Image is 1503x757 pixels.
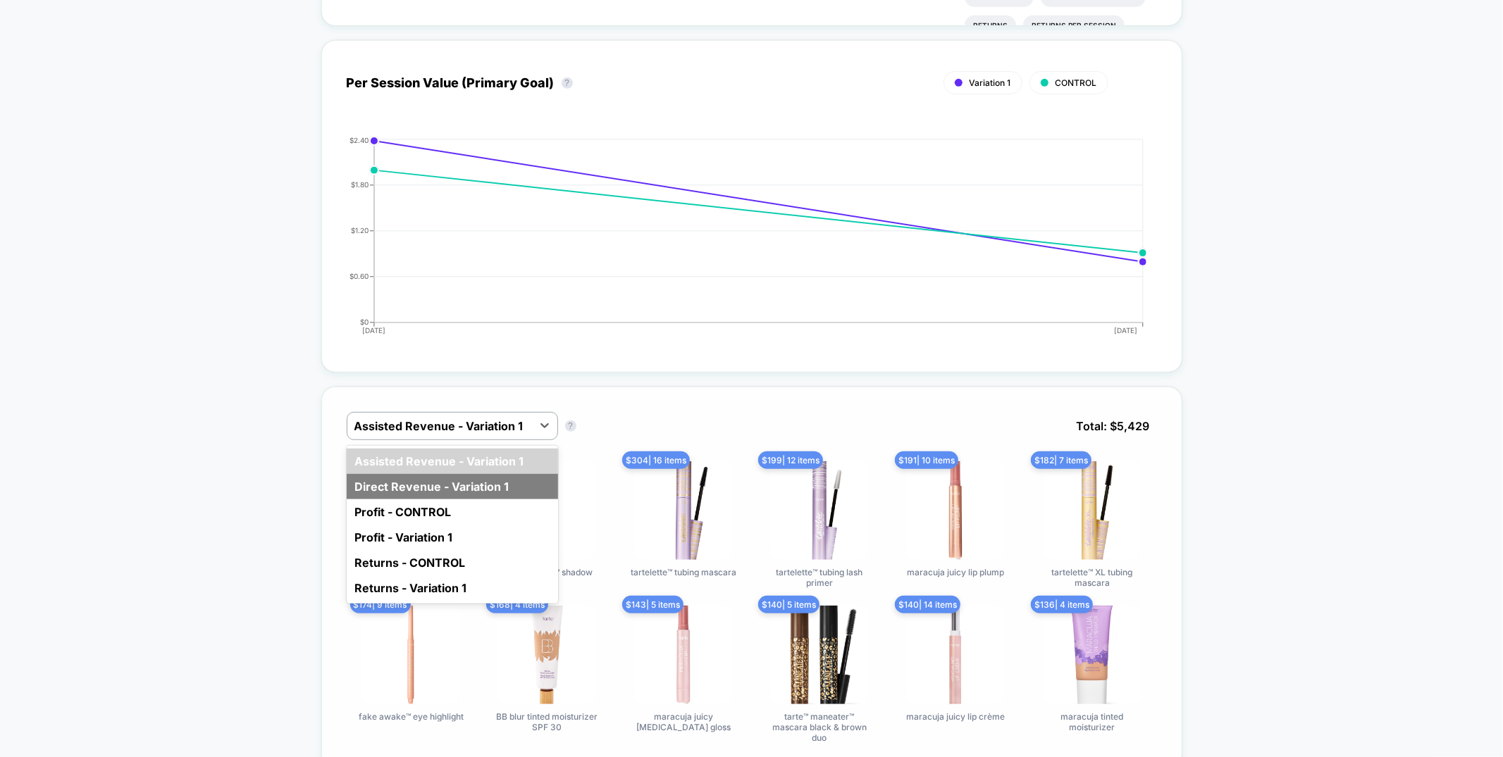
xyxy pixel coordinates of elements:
span: $ 143 | 5 items [622,596,684,613]
span: fake awake™ eye highlight [359,711,464,722]
div: Returns - CONTROL [347,550,558,575]
img: maracuja juicy lip plump [906,461,1005,560]
span: $ 191 | 10 items [895,451,958,469]
button: ? [565,420,576,432]
button: ? [562,77,573,89]
span: $ 140 | 14 items [895,596,960,613]
img: maracuja juicy lip balm gloss [634,606,733,704]
span: $ 199 | 12 items [758,451,823,469]
tspan: [DATE] [362,326,385,334]
img: fake awake™ eye highlight [361,606,460,704]
span: $ 174 | 9 items [350,596,411,613]
img: tarte™ maneater™ mascara black & brown duo [770,606,869,704]
tspan: $0 [360,318,369,326]
span: tartelette™ tubing lash primer [767,567,872,588]
img: BB blur tinted moisturizer SPF 30 [497,606,596,704]
span: $ 304 | 16 items [622,451,690,469]
span: Variation 1 [970,77,1011,88]
div: Direct Revenue - Variation 1 [347,474,558,499]
span: CONTROL [1056,77,1097,88]
tspan: $1.20 [351,226,369,234]
span: Total: $ 5,429 [1070,412,1157,440]
div: Profit - Variation 1 [347,525,558,550]
tspan: $1.80 [351,180,369,189]
span: tartelette™ XL tubing mascara [1039,567,1145,588]
span: $ 140 | 5 items [758,596,819,613]
span: maracuja juicy lip plump [907,567,1004,577]
li: Returns [965,15,1016,35]
div: Profit - CONTROL [347,499,558,525]
span: tartelette™ tubing mascara [631,567,736,577]
div: Returns - Variation 1 [347,575,558,601]
li: Returns Per Session [1023,15,1125,35]
tspan: $0.60 [350,272,369,280]
tspan: [DATE] [1114,326,1137,334]
span: BB blur tinted moisturizer SPF 30 [494,711,600,732]
img: tartelette™ tubing lash primer [770,461,869,560]
div: Assisted Revenue - Variation 1 [347,449,558,474]
span: $ 168 | 4 items [486,596,548,613]
img: maracuja juicy lip crème [906,606,1005,704]
img: tartelette™ tubing mascara [634,461,733,560]
span: $ 136 | 4 items [1031,596,1093,613]
span: maracuja juicy [MEDICAL_DATA] gloss [631,711,736,732]
div: PER_SESSION_VALUE [333,136,1143,347]
span: maracuja tinted moisturizer [1039,711,1145,732]
span: maracuja juicy lip crème [906,711,1005,722]
tspan: $2.40 [350,135,369,144]
span: tarte™ maneater™ mascara black & brown duo [767,711,872,743]
span: $ 182 | 7 items [1031,451,1091,469]
img: tartelette™ XL tubing mascara [1043,461,1142,560]
img: maracuja tinted moisturizer [1043,606,1142,704]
